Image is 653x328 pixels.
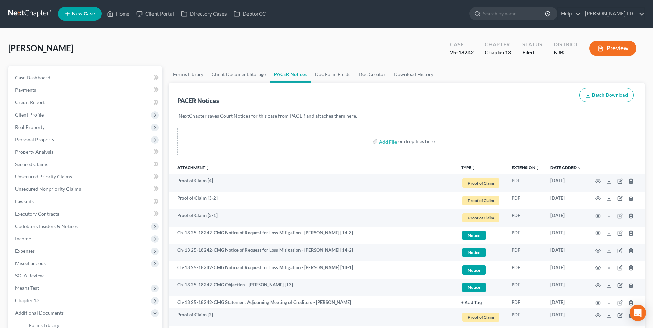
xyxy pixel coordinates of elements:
span: New Case [72,11,95,17]
a: Extensionunfold_more [512,165,539,170]
span: Payments [15,87,36,93]
a: Property Analysis [10,146,162,158]
div: or drop files here [398,138,435,145]
td: PDF [506,308,545,326]
td: Ch-13 25-18242-CMG Notice of Request for Loss Mitigation - [PERSON_NAME] [14-2] [169,244,456,262]
span: Forms Library [29,322,59,328]
div: Chapter [485,48,511,56]
td: [DATE] [545,279,587,296]
a: Notice [461,282,501,293]
a: Forms Library [169,66,208,83]
button: Batch Download [579,88,634,102]
a: Help [558,8,581,20]
span: Chapter 13 [15,297,39,303]
a: Proof of Claim [461,195,501,206]
a: Notice [461,230,501,241]
td: [DATE] [545,296,587,308]
span: Notice [462,248,486,257]
a: Proof of Claim [461,177,501,189]
span: SOFA Review [15,273,44,278]
span: Client Profile [15,112,44,118]
td: PDF [506,227,545,244]
a: Attachmentunfold_more [177,165,209,170]
span: Income [15,236,31,241]
td: Proof of Claim [2] [169,308,456,326]
a: Proof of Claim [461,311,501,323]
a: Executory Contracts [10,208,162,220]
a: Lawsuits [10,195,162,208]
td: [DATE] [545,192,587,209]
span: Additional Documents [15,310,64,316]
a: PACER Notices [270,66,311,83]
a: Doc Form Fields [311,66,355,83]
span: Secured Claims [15,161,48,167]
span: Notice [462,231,486,240]
td: PDF [506,174,545,192]
i: expand_more [577,166,581,170]
div: District [554,41,578,48]
span: Notice [462,265,486,275]
i: unfold_more [205,166,209,170]
a: SOFA Review [10,270,162,282]
div: Filed [522,48,543,56]
td: Ch-13 25-18242-CMG Objection - [PERSON_NAME] [13] [169,279,456,296]
span: Credit Report [15,99,45,105]
div: PACER Notices [177,97,219,105]
td: Proof of Claim [4] [169,174,456,192]
span: Real Property [15,124,45,130]
span: Batch Download [592,92,628,98]
a: Date Added expand_more [550,165,581,170]
button: Preview [589,41,636,56]
td: PDF [506,209,545,227]
div: Status [522,41,543,48]
td: Ch-13 25-18242-CMG Notice of Request for Loss Mitigation - [PERSON_NAME] [14-1] [169,261,456,279]
div: Case [450,41,474,48]
a: Client Document Storage [208,66,270,83]
td: [DATE] [545,308,587,326]
td: PDF [506,244,545,262]
span: Proof of Claim [462,313,499,322]
i: unfold_more [471,166,475,170]
p: NextChapter saves Court Notices for this case from PACER and attaches them here. [179,112,635,119]
span: Proof of Claim [462,178,499,188]
input: Search by name... [483,7,546,20]
td: Ch-13 25-18242-CMG Statement Adjourning Meeting of Creditors - [PERSON_NAME] [169,296,456,308]
a: [PERSON_NAME] LLC [581,8,644,20]
a: Proof of Claim [461,212,501,223]
span: Notice [462,283,486,292]
td: Ch-13 25-18242-CMG Notice of Request for Loss Mitigation - [PERSON_NAME] [14-3] [169,227,456,244]
span: Personal Property [15,136,54,142]
a: Download History [390,66,438,83]
span: Proof of Claim [462,213,499,222]
span: Case Dashboard [15,75,50,80]
a: DebtorCC [230,8,269,20]
span: Proof of Claim [462,196,499,205]
span: Codebtors Insiders & Notices [15,223,78,229]
td: PDF [506,279,545,296]
span: 13 [505,49,511,55]
span: Property Analysis [15,149,53,155]
a: Secured Claims [10,158,162,171]
td: [DATE] [545,174,587,192]
a: Payments [10,84,162,96]
button: TYPEunfold_more [461,166,475,170]
a: Notice [461,264,501,276]
div: NJB [554,48,578,56]
a: Case Dashboard [10,72,162,84]
a: Notice [461,247,501,258]
a: Home [104,8,133,20]
div: Chapter [485,41,511,48]
span: Miscellaneous [15,260,46,266]
span: Unsecured Nonpriority Claims [15,186,81,192]
span: Executory Contracts [15,211,59,217]
td: PDF [506,192,545,209]
td: Proof of Claim [3-1] [169,209,456,227]
a: Credit Report [10,96,162,109]
a: Unsecured Priority Claims [10,171,162,183]
div: Open Intercom Messenger [630,305,646,321]
span: Means Test [15,285,39,291]
a: Directory Cases [178,8,230,20]
a: Unsecured Nonpriority Claims [10,183,162,195]
i: unfold_more [535,166,539,170]
span: Expenses [15,248,35,254]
